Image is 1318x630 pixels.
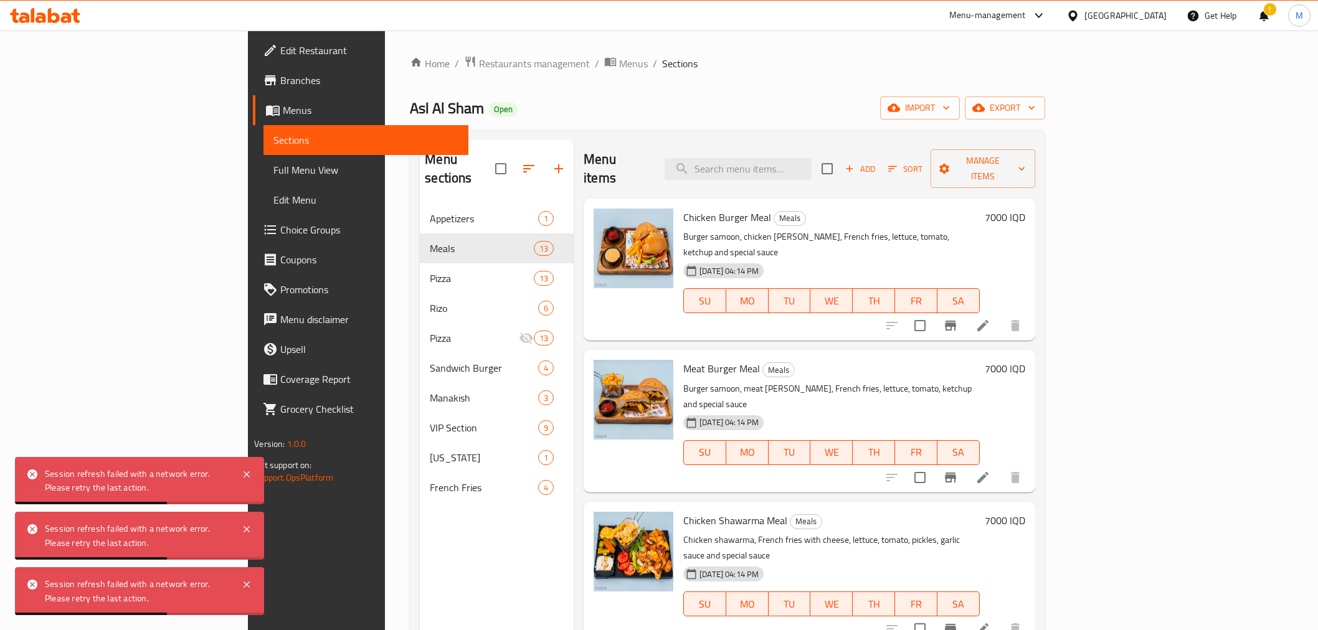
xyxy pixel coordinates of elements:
[539,362,553,374] span: 4
[888,162,922,176] span: Sort
[840,159,880,179] span: Add item
[942,292,975,310] span: SA
[683,440,726,465] button: SU
[430,420,538,435] span: VIP Section
[410,55,1045,72] nav: breadcrumb
[880,96,960,120] button: import
[283,103,458,118] span: Menus
[653,56,657,71] li: /
[858,292,890,310] span: TH
[774,443,806,461] span: TU
[695,265,764,277] span: [DATE] 04:14 PM
[689,595,721,613] span: SU
[544,154,574,184] button: Add section
[890,100,950,116] span: import
[1000,311,1030,341] button: delete
[931,149,1035,188] button: Manage items
[683,359,760,378] span: Meat Burger Meal
[280,402,458,416] span: Grocery Checklist
[762,362,795,377] div: Meals
[619,56,648,71] span: Menus
[430,390,538,405] span: Manakish
[430,450,538,465] span: [US_STATE]
[263,185,468,215] a: Edit Menu
[45,577,229,605] div: Session refresh failed with a network error. Please retry the last action.
[726,288,769,313] button: MO
[814,156,840,182] span: Select section
[420,293,574,323] div: Rizo6
[853,288,895,313] button: TH
[942,443,975,461] span: SA
[420,353,574,383] div: Sandwich Burger4
[774,211,806,226] div: Meals
[263,155,468,185] a: Full Menu View
[985,360,1025,377] h6: 7000 IQD
[595,56,599,71] li: /
[815,443,848,461] span: WE
[420,199,574,507] nav: Menu sections
[538,390,554,405] div: items
[815,595,848,613] span: WE
[683,591,726,616] button: SU
[45,522,229,550] div: Session refresh failed with a network error. Please retry the last action.
[937,440,980,465] button: SA
[254,469,333,486] a: Support.OpsPlatform
[1084,9,1167,22] div: [GEOGRAPHIC_DATA]
[534,243,553,255] span: 13
[975,470,990,485] a: Edit menu item
[280,282,458,297] span: Promotions
[726,440,769,465] button: MO
[534,273,553,284] span: 13
[253,364,468,394] a: Coverage Report
[731,595,764,613] span: MO
[858,595,890,613] span: TH
[594,360,673,440] img: Meat Burger Meal
[280,222,458,237] span: Choice Groups
[253,245,468,275] a: Coupons
[430,211,538,226] span: Appetizers
[253,215,468,245] a: Choice Groups
[253,304,468,334] a: Menu disclaimer
[985,512,1025,529] h6: 7000 IQD
[683,532,980,563] p: Chicken shawarma, French fries with cheese, lettuce, tomato, pickles, garlic sauce and special sauce
[683,208,771,227] span: Chicken Burger Meal
[280,252,458,267] span: Coupons
[539,303,553,314] span: 6
[539,452,553,464] span: 1
[539,482,553,494] span: 4
[253,275,468,304] a: Promotions
[254,457,311,473] span: Get support on:
[895,288,937,313] button: FR
[514,154,544,184] span: Sort sections
[464,55,590,72] a: Restaurants management
[604,55,648,72] a: Menus
[880,159,931,179] span: Sort items
[420,413,574,443] div: VIP Section9
[895,591,937,616] button: FR
[430,301,538,316] span: Rizo
[594,209,673,288] img: Chicken Burger Meal
[430,241,534,256] span: Meals
[420,383,574,413] div: Manakish3
[430,360,538,375] span: Sandwich Burger
[253,334,468,364] a: Upsell
[900,292,932,310] span: FR
[949,8,1026,23] div: Menu-management
[479,56,590,71] span: Restaurants management
[900,595,932,613] span: FR
[810,591,853,616] button: WE
[763,363,794,377] span: Meals
[683,381,980,412] p: Burger samoon, meat [PERSON_NAME], French fries, lettuce, tomato, ketchup and special sauce
[975,318,990,333] a: Edit menu item
[937,288,980,313] button: SA
[584,150,650,187] h2: Menu items
[695,568,764,580] span: [DATE] 04:14 PM
[280,342,458,357] span: Upsell
[430,450,538,465] div: Kentucky
[420,204,574,233] div: Appetizers1
[840,159,880,179] button: Add
[695,416,764,428] span: [DATE] 04:14 PM
[662,56,698,71] span: Sections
